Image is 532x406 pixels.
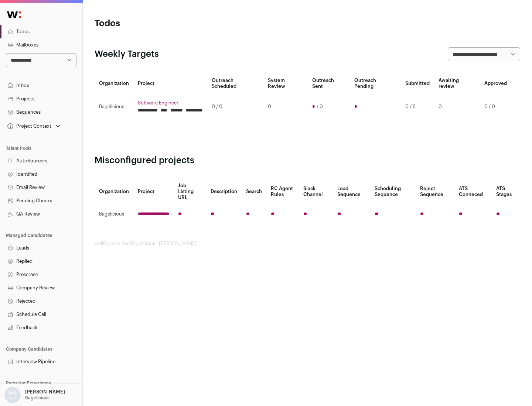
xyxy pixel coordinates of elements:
td: 0 / 6 [401,94,434,120]
h1: Todos [95,18,236,30]
th: Project [133,178,174,205]
td: Bagelicious [95,205,133,223]
th: Approved [480,73,511,94]
th: Outreach Pending [350,73,400,94]
a: Software Engineer [138,100,203,106]
div: Project Context [6,123,51,129]
th: ATS Stages [492,178,520,205]
th: Job Listing URL [174,178,206,205]
h2: Misconfigured projects [95,155,520,166]
th: Search [242,178,266,205]
th: Project [133,73,207,94]
th: Organization [95,178,133,205]
th: Outreach Sent [308,73,350,94]
button: Open dropdown [6,121,62,131]
th: System Review [263,73,307,94]
th: Description [206,178,242,205]
h2: Weekly Targets [95,48,159,60]
p: Bagelicious [25,395,50,401]
td: 0 / 0 [207,94,263,120]
td: Bagelicious [95,94,133,120]
th: Lead Sequence [333,178,370,205]
th: RC Agent Rules [266,178,299,205]
th: Reject Sequence [416,178,455,205]
button: Open dropdown [3,387,66,403]
th: Scheduling Sequence [370,178,416,205]
td: 0 / 0 [480,94,511,120]
th: Awaiting review [434,73,480,94]
th: Outreach Scheduled [207,73,263,94]
p: [PERSON_NAME] [25,389,65,395]
footer: wellfound:ai for Bagelicious - [PERSON_NAME] [95,241,520,247]
img: Wellfound [3,7,25,22]
td: 0 [434,94,480,120]
th: Organization [95,73,133,94]
th: Submitted [401,73,434,94]
span: / 0 [317,104,323,110]
th: Slack Channel [299,178,333,205]
th: ATS Conneced [454,178,491,205]
td: 0 [263,94,307,120]
img: nopic.png [4,387,21,403]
